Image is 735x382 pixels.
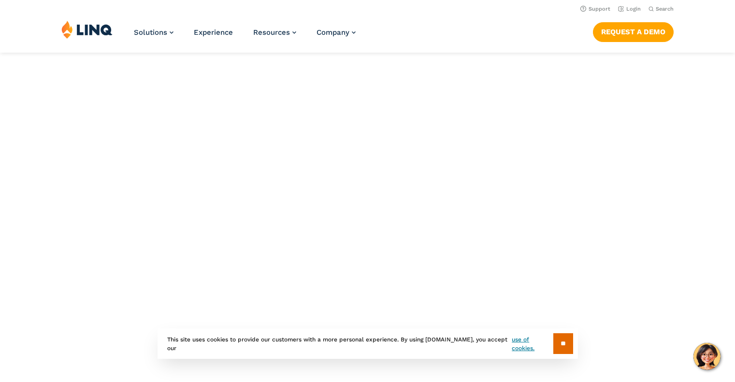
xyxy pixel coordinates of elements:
a: Company [317,28,356,37]
a: Resources [253,28,296,37]
nav: Button Navigation [593,20,674,42]
button: Hello, have a question? Let’s chat. [693,343,721,370]
a: Solutions [134,28,173,37]
div: This site uses cookies to provide our customers with a more personal experience. By using [DOMAIN... [158,328,578,359]
button: Open Search Bar [649,5,674,13]
a: Support [580,6,610,12]
a: Login [618,6,641,12]
span: Solutions [134,28,167,37]
span: Resources [253,28,290,37]
a: use of cookies. [512,335,553,353]
nav: Primary Navigation [134,20,356,52]
a: Experience [194,28,233,37]
span: Company [317,28,349,37]
img: LINQ | K‑12 Software [61,20,113,39]
a: Request a Demo [593,22,674,42]
span: Search [656,6,674,12]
